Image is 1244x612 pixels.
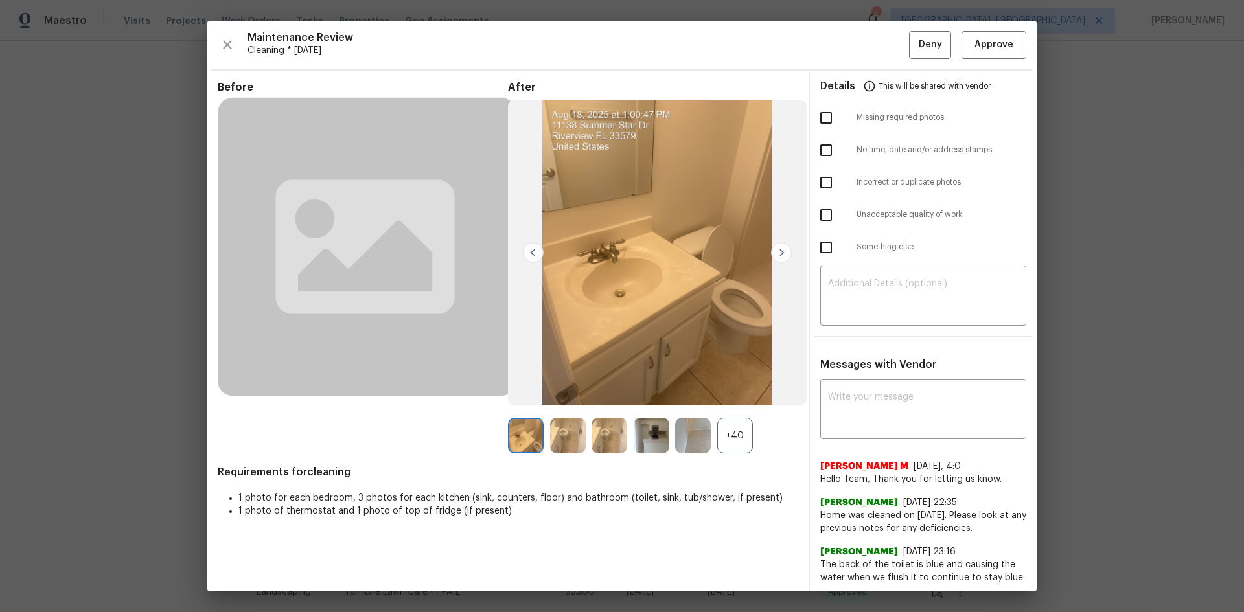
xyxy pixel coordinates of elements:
span: Cleaning * [DATE] [248,44,909,57]
span: [DATE] 23:16 [903,547,956,556]
div: Unacceptable quality of work [810,199,1037,231]
div: No time, date and/or address stamps [810,134,1037,166]
span: The back of the toilet is blue and causing the water when we flush it to continue to stay blue [820,558,1026,584]
span: [PERSON_NAME] [820,545,898,558]
span: Before [218,81,508,94]
span: [PERSON_NAME] [820,496,898,509]
span: Maintenance Review [248,31,909,44]
img: left-chevron-button-url [523,242,544,263]
span: Home was cleaned on [DATE]. Please look at any previous notes for any deficiencies. [820,509,1026,535]
span: Missing required photos [857,112,1026,123]
span: Messages with Vendor [820,359,936,370]
span: No time, date and/or address stamps [857,144,1026,155]
img: right-chevron-button-url [771,242,792,263]
span: Incorrect or duplicate photos [857,177,1026,188]
div: Incorrect or duplicate photos [810,166,1037,199]
div: Missing required photos [810,102,1037,134]
span: Deny [919,37,942,53]
div: Something else [810,231,1037,264]
li: 1 photo of thermostat and 1 photo of top of fridge (if present) [238,504,798,517]
span: Hello Team, Thank you for letting us know. [820,473,1026,486]
span: Unacceptable quality of work [857,209,1026,220]
span: [DATE], 4:0 [914,462,961,471]
span: [PERSON_NAME] M [820,460,908,473]
button: Approve [962,31,1026,59]
span: This will be shared with vendor [879,71,991,102]
span: [DATE] 22:35 [903,498,957,507]
button: Deny [909,31,951,59]
span: Something else [857,242,1026,253]
li: 1 photo for each bedroom, 3 photos for each kitchen (sink, counters, floor) and bathroom (toilet,... [238,492,798,504]
span: Approve [974,37,1013,53]
span: Details [820,71,855,102]
span: After [508,81,798,94]
div: +40 [717,418,753,453]
span: Requirements for cleaning [218,466,798,479]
